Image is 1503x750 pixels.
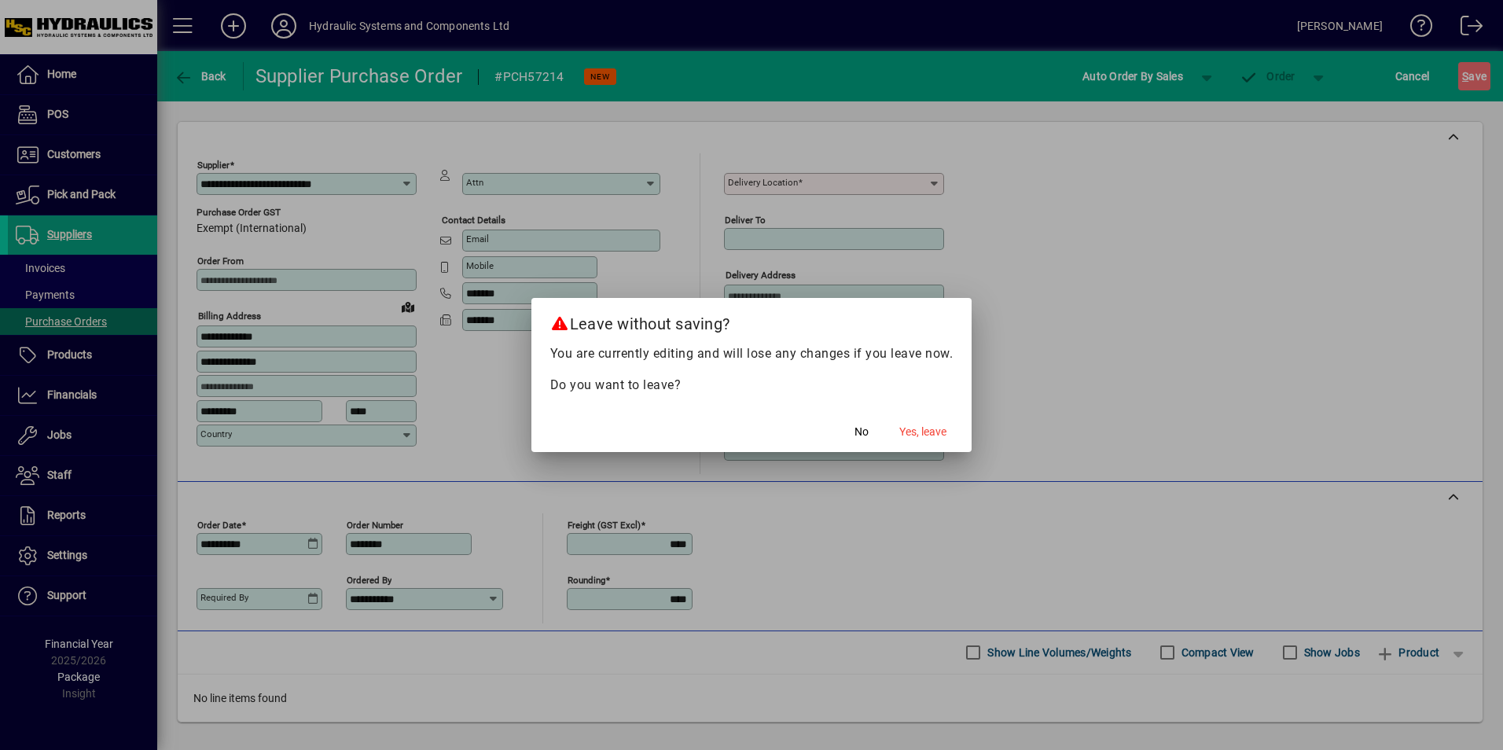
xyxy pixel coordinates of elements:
button: No [836,417,887,446]
h2: Leave without saving? [531,298,972,344]
button: Yes, leave [893,417,953,446]
p: Do you want to leave? [550,376,954,395]
p: You are currently editing and will lose any changes if you leave now. [550,344,954,363]
span: Yes, leave [899,424,946,440]
span: No [854,424,869,440]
